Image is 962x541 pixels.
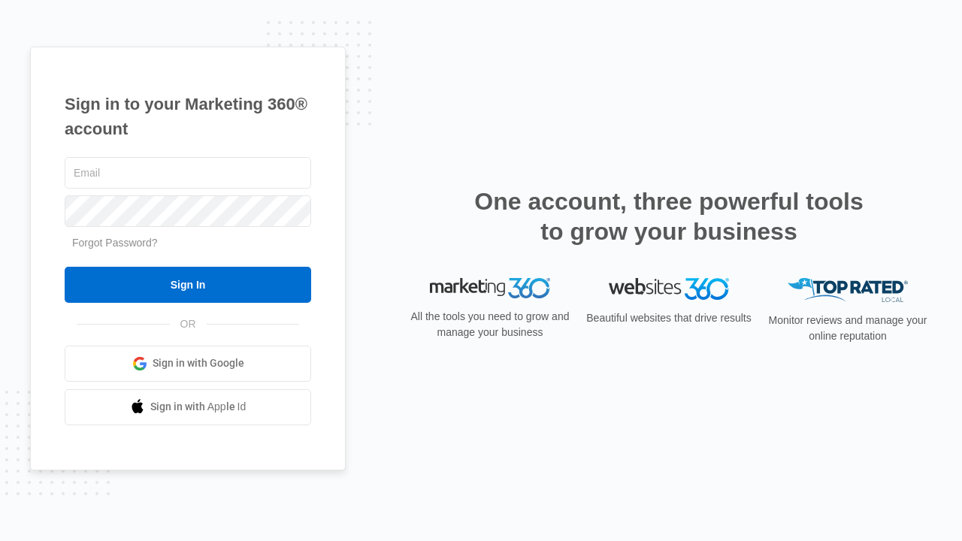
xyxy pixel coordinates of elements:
[153,355,244,371] span: Sign in with Google
[430,278,550,299] img: Marketing 360
[150,399,247,415] span: Sign in with Apple Id
[609,278,729,300] img: Websites 360
[788,278,908,303] img: Top Rated Local
[65,389,311,425] a: Sign in with Apple Id
[65,92,311,141] h1: Sign in to your Marketing 360® account
[170,316,207,332] span: OR
[65,346,311,382] a: Sign in with Google
[65,157,311,189] input: Email
[764,313,932,344] p: Monitor reviews and manage your online reputation
[585,310,753,326] p: Beautiful websites that drive results
[470,186,868,246] h2: One account, three powerful tools to grow your business
[72,237,158,249] a: Forgot Password?
[406,309,574,340] p: All the tools you need to grow and manage your business
[65,267,311,303] input: Sign In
